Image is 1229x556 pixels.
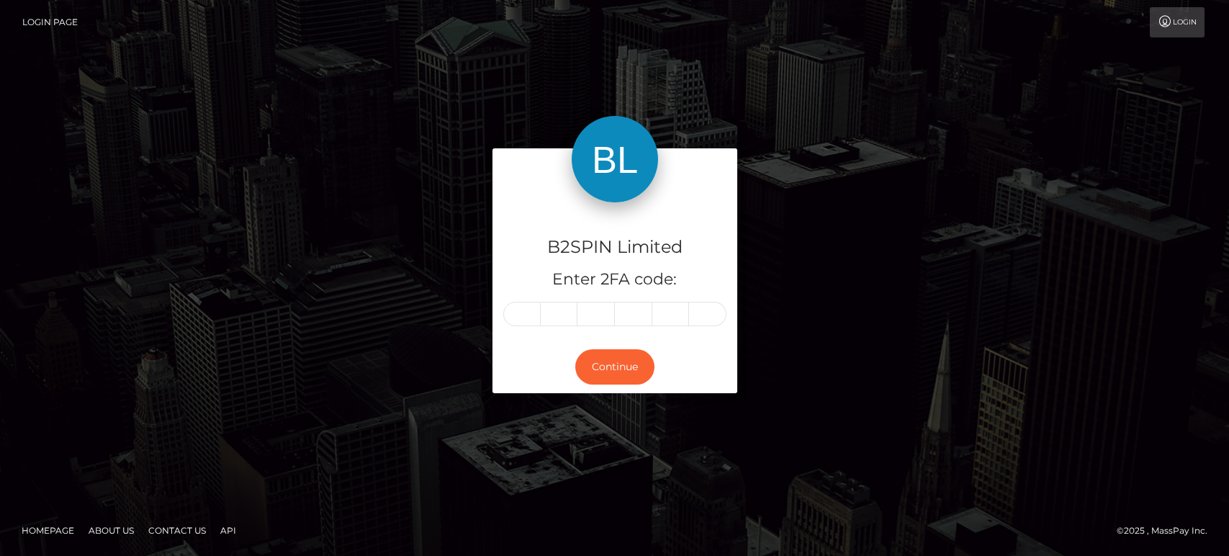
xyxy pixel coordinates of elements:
div: © 2025 , MassPay Inc. [1117,523,1218,539]
a: Homepage [16,519,80,542]
h4: B2SPIN Limited [503,235,726,260]
a: Login [1150,7,1205,37]
a: About Us [83,519,140,542]
a: Contact Us [143,519,212,542]
a: API [215,519,242,542]
h5: Enter 2FA code: [503,269,726,291]
button: Continue [575,349,654,385]
img: B2SPIN Limited [572,116,658,202]
a: Login Page [22,7,78,37]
